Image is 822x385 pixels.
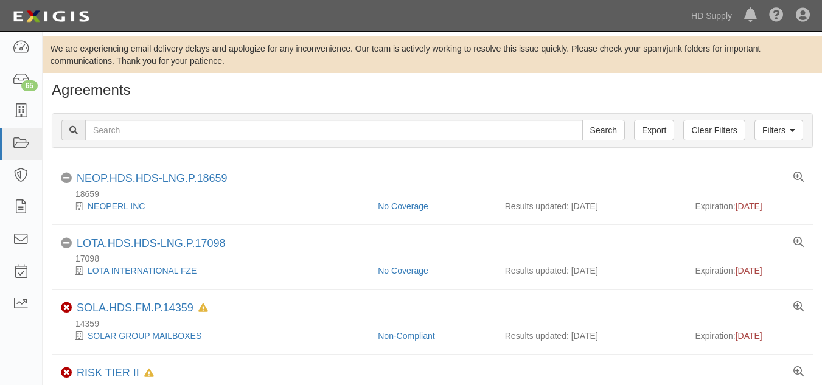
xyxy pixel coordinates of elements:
div: Expiration: [695,330,804,342]
div: NEOPERL INC [61,200,369,212]
a: View results summary [793,172,804,183]
a: No Coverage [378,201,428,211]
a: SOLA.HDS.FM.P.14359 [77,302,193,314]
div: LOTA.HDS.HDS-LNG.P.17098 [77,237,225,251]
a: RISK TIER II [77,367,139,379]
a: No Coverage [378,266,428,276]
span: [DATE] [736,331,762,341]
a: SOLAR GROUP MAILBOXES [88,331,201,341]
a: Clear Filters [683,120,745,140]
a: LOTA.HDS.HDS-LNG.P.17098 [77,237,225,249]
div: Expiration: [695,200,804,212]
i: Non-Compliant [61,367,72,378]
a: Filters [754,120,803,140]
a: HD Supply [685,4,738,28]
div: 18659 [61,188,813,200]
div: 14359 [61,317,813,330]
div: Results updated: [DATE] [505,330,677,342]
div: Results updated: [DATE] [505,200,677,212]
a: NEOPERL INC [88,201,145,211]
div: SOLA.HDS.FM.P.14359 [77,302,208,315]
h1: Agreements [52,82,813,98]
i: Non-Compliant [61,302,72,313]
div: LOTA INTERNATIONAL FZE [61,265,369,277]
i: In Default since 04/22/2024 [198,304,208,313]
input: Search [582,120,625,140]
div: Results updated: [DATE] [505,265,677,277]
i: No Coverage [61,238,72,249]
span: [DATE] [736,201,762,211]
i: Help Center - Complianz [769,9,784,23]
a: View results summary [793,367,804,378]
div: Expiration: [695,265,804,277]
a: Export [634,120,674,140]
input: Search [85,120,583,140]
div: 65 [21,80,38,91]
img: logo-5460c22ac91f19d4615b14bd174203de0afe785f0fc80cf4dbbc73dc1793850b.png [9,5,93,27]
i: In Default since 05/22/2024 [144,369,154,378]
a: NEOP.HDS.HDS-LNG.P.18659 [77,172,227,184]
div: 17098 [61,252,813,265]
div: RISK TIER II [77,367,154,380]
div: We are experiencing email delivery delays and apologize for any inconvenience. Our team is active... [43,43,822,67]
a: View results summary [793,237,804,248]
a: Non-Compliant [378,331,434,341]
a: View results summary [793,302,804,313]
span: [DATE] [736,266,762,276]
div: NEOP.HDS.HDS-LNG.P.18659 [77,172,227,186]
a: LOTA INTERNATIONAL FZE [88,266,197,276]
div: SOLAR GROUP MAILBOXES [61,330,369,342]
i: No Coverage [61,173,72,184]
